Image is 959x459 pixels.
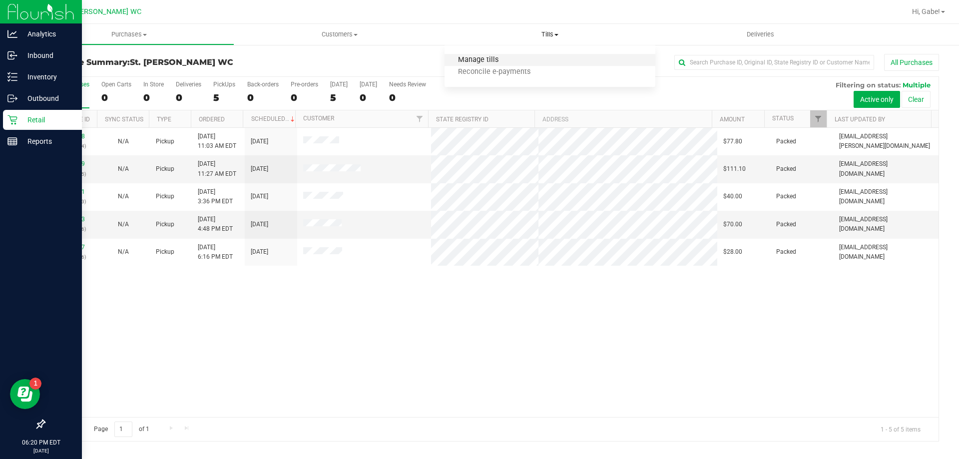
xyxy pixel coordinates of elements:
[17,92,77,104] p: Outbound
[4,438,77,447] p: 06:20 PM EDT
[902,91,931,108] button: Clear
[330,81,348,88] div: [DATE]
[118,221,129,228] span: Not Applicable
[118,248,129,255] span: Not Applicable
[291,81,318,88] div: Pre-orders
[62,7,141,16] span: St. [PERSON_NAME] WC
[156,247,174,257] span: Pickup
[912,7,940,15] span: Hi, Gabe!
[839,187,933,206] span: [EMAIL_ADDRESS][DOMAIN_NAME]
[198,215,233,234] span: [DATE] 4:48 PM EDT
[17,71,77,83] p: Inventory
[884,54,939,71] button: All Purchases
[7,136,17,146] inline-svg: Reports
[57,160,85,167] a: 11973119
[776,137,796,146] span: Packed
[7,72,17,82] inline-svg: Inventory
[156,164,174,174] span: Pickup
[412,110,428,127] a: Filter
[723,164,746,174] span: $111.10
[776,192,796,201] span: Packed
[10,379,40,409] iframe: Resource center
[733,30,788,39] span: Deliveries
[251,220,268,229] span: [DATE]
[7,93,17,103] inline-svg: Outbound
[720,116,745,123] a: Amount
[776,164,796,174] span: Packed
[330,92,348,103] div: 5
[101,92,131,103] div: 0
[723,220,742,229] span: $70.00
[176,81,201,88] div: Deliveries
[4,447,77,455] p: [DATE]
[389,92,426,103] div: 0
[534,110,712,128] th: Address
[854,91,900,108] button: Active only
[251,164,268,174] span: [DATE]
[839,132,933,151] span: [EMAIL_ADDRESS][PERSON_NAME][DOMAIN_NAME]
[198,243,233,262] span: [DATE] 6:16 PM EDT
[130,57,233,67] span: St. [PERSON_NAME] WC
[198,132,236,151] span: [DATE] 11:03 AM EDT
[7,29,17,39] inline-svg: Analytics
[839,215,933,234] span: [EMAIL_ADDRESS][DOMAIN_NAME]
[57,133,85,140] a: 11972788
[903,81,931,89] span: Multiple
[445,30,655,39] span: Tills
[198,159,236,178] span: [DATE] 11:27 AM EDT
[360,92,377,103] div: 0
[360,81,377,88] div: [DATE]
[839,159,933,178] span: [EMAIL_ADDRESS][DOMAIN_NAME]
[251,115,297,122] a: Scheduled
[57,216,85,223] a: 11976033
[251,137,268,146] span: [DATE]
[17,28,77,40] p: Analytics
[445,56,512,64] span: Manage tills
[118,138,129,145] span: Not Applicable
[303,115,334,122] a: Customer
[723,137,742,146] span: $77.80
[198,187,233,206] span: [DATE] 3:36 PM EDT
[44,58,342,67] h3: Purchase Summary:
[776,247,796,257] span: Packed
[118,137,129,146] button: N/A
[723,192,742,201] span: $40.00
[118,192,129,201] button: N/A
[445,68,544,76] span: Reconcile e-payments
[445,24,655,45] a: Tills Manage tills Reconcile e-payments
[29,378,41,390] iframe: Resource center unread badge
[234,24,445,45] a: Customers
[176,92,201,103] div: 0
[7,50,17,60] inline-svg: Inbound
[101,81,131,88] div: Open Carts
[7,115,17,125] inline-svg: Retail
[247,92,279,103] div: 0
[776,220,796,229] span: Packed
[143,92,164,103] div: 0
[772,115,794,122] a: Status
[57,188,85,195] a: 11975361
[199,116,225,123] a: Ordered
[156,137,174,146] span: Pickup
[213,81,235,88] div: PickUps
[24,24,234,45] a: Purchases
[251,247,268,257] span: [DATE]
[85,422,157,437] span: Page of 1
[17,114,77,126] p: Retail
[24,30,234,39] span: Purchases
[251,192,268,201] span: [DATE]
[118,193,129,200] span: Not Applicable
[143,81,164,88] div: In Store
[674,55,874,70] input: Search Purchase ID, Original ID, State Registry ID or Customer Name...
[118,247,129,257] button: N/A
[389,81,426,88] div: Needs Review
[118,165,129,172] span: Not Applicable
[118,164,129,174] button: N/A
[156,220,174,229] span: Pickup
[839,243,933,262] span: [EMAIL_ADDRESS][DOMAIN_NAME]
[873,422,929,437] span: 1 - 5 of 5 items
[291,92,318,103] div: 0
[17,49,77,61] p: Inbound
[836,81,901,89] span: Filtering on status:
